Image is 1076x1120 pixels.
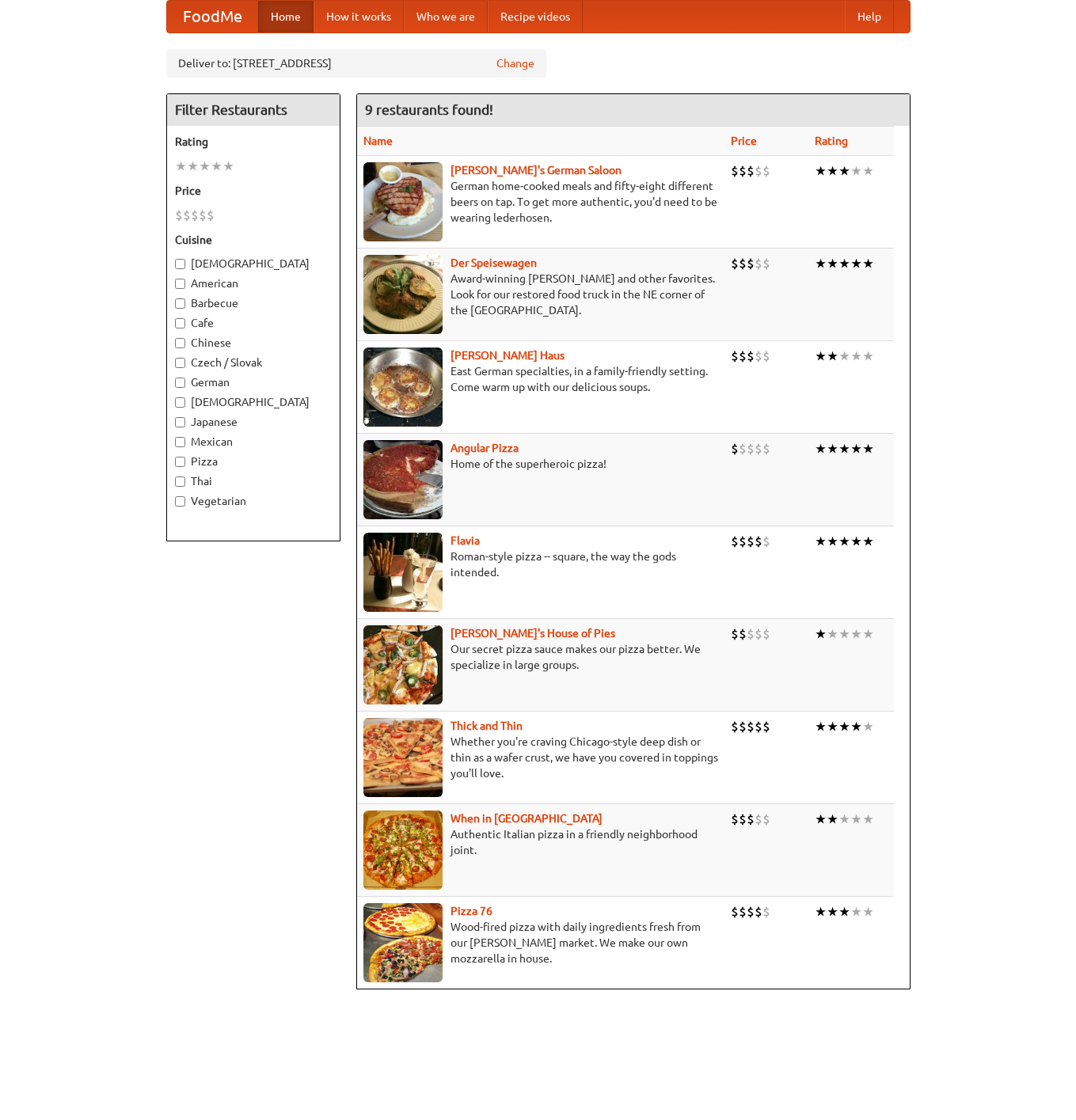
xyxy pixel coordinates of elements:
a: Change [496,55,534,71]
p: Authentic Italian pizza in a friendly neighborhood joint. [363,826,718,858]
li: ★ [827,533,838,550]
li: ★ [211,158,222,175]
p: Wood-fired pizza with daily ingredients fresh from our [PERSON_NAME] market. We make our own mozz... [363,919,718,966]
a: Rating [815,135,848,147]
li: $ [747,718,755,735]
li: ★ [827,811,838,828]
li: ★ [222,158,234,175]
li: $ [175,207,183,224]
li: $ [731,718,739,735]
li: $ [747,533,755,550]
li: $ [755,533,762,550]
li: ★ [827,440,838,457]
li: $ [731,440,739,457]
input: [DEMOGRAPHIC_DATA] [175,259,185,269]
li: ★ [838,255,850,272]
li: $ [747,625,755,643]
li: $ [747,162,755,180]
li: ★ [862,903,874,921]
li: ★ [815,440,827,457]
li: ★ [850,440,862,457]
li: ★ [850,162,862,180]
li: $ [762,162,770,180]
li: ★ [838,903,850,921]
li: $ [207,207,215,224]
li: $ [731,625,739,643]
li: ★ [815,811,827,828]
li: ★ [815,718,827,735]
li: $ [739,903,747,921]
b: Thick and Thin [451,719,523,732]
a: FoodMe [167,1,258,32]
input: Cafe [175,318,185,328]
label: Thai [175,473,332,489]
div: Deliver to: [STREET_ADDRESS] [166,49,546,78]
a: Home [258,1,314,32]
li: ★ [187,158,199,175]
h4: Filter Restaurants [167,94,340,126]
li: ★ [827,255,838,272]
label: Japanese [175,414,332,430]
input: [DEMOGRAPHIC_DATA] [175,397,185,408]
li: $ [731,903,739,921]
li: $ [739,255,747,272]
li: ★ [827,625,838,643]
input: Thai [175,476,185,487]
a: Name [363,135,393,147]
li: $ [747,811,755,828]
li: ★ [838,718,850,735]
li: $ [731,811,739,828]
li: ★ [850,903,862,921]
a: Pizza 76 [451,905,492,917]
p: Home of the superheroic pizza! [363,456,718,472]
label: German [175,374,332,390]
li: $ [762,347,770,365]
input: Vegetarian [175,496,185,507]
li: $ [739,440,747,457]
input: German [175,378,185,388]
li: ★ [815,533,827,550]
p: Award-winning [PERSON_NAME] and other favorites. Look for our restored food truck in the NE corne... [363,271,718,318]
a: [PERSON_NAME]'s House of Pies [451,627,615,640]
li: ★ [815,625,827,643]
li: ★ [815,162,827,180]
li: ★ [827,903,838,921]
img: thick.jpg [363,718,443,797]
b: Flavia [451,534,480,547]
label: Cafe [175,315,332,331]
li: ★ [827,347,838,365]
img: wheninrome.jpg [363,811,443,890]
li: $ [739,162,747,180]
b: When in [GEOGRAPHIC_DATA] [451,812,603,825]
h5: Rating [175,134,332,150]
a: Price [731,135,757,147]
li: ★ [862,625,874,643]
label: Mexican [175,434,332,450]
label: Pizza [175,454,332,469]
label: [DEMOGRAPHIC_DATA] [175,256,332,271]
label: Czech / Slovak [175,355,332,370]
li: $ [762,533,770,550]
li: $ [731,533,739,550]
a: Help [845,1,894,32]
input: Czech / Slovak [175,358,185,368]
li: $ [731,347,739,365]
li: ★ [838,625,850,643]
li: ★ [838,347,850,365]
li: $ [762,811,770,828]
li: $ [183,207,191,224]
img: pizza76.jpg [363,903,443,982]
li: ★ [862,255,874,272]
li: $ [762,718,770,735]
li: ★ [850,255,862,272]
li: $ [747,255,755,272]
li: $ [762,440,770,457]
ng-pluralize: 9 restaurants found! [365,102,493,117]
h5: Cuisine [175,232,332,248]
img: speisewagen.jpg [363,255,443,334]
li: ★ [862,811,874,828]
input: Mexican [175,437,185,447]
input: Chinese [175,338,185,348]
li: ★ [838,533,850,550]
